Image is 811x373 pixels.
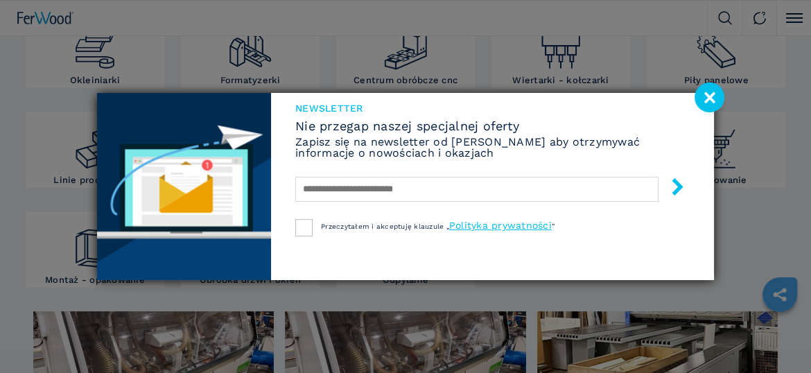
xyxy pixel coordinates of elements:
span: ” [552,223,555,230]
span: Newsletter [295,103,690,113]
a: Polityka prywatności [449,220,552,231]
img: Newsletter image [97,93,271,280]
button: submit-button [655,173,686,205]
h6: Zapisz się na newsletter od [PERSON_NAME] aby otrzymywać informacje o nowościach i okazjach [295,137,690,159]
span: Przeczytałem i akceptuję klauzule „ [321,223,449,230]
span: Nie przegap naszej specjalnej oferty [295,120,690,132]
